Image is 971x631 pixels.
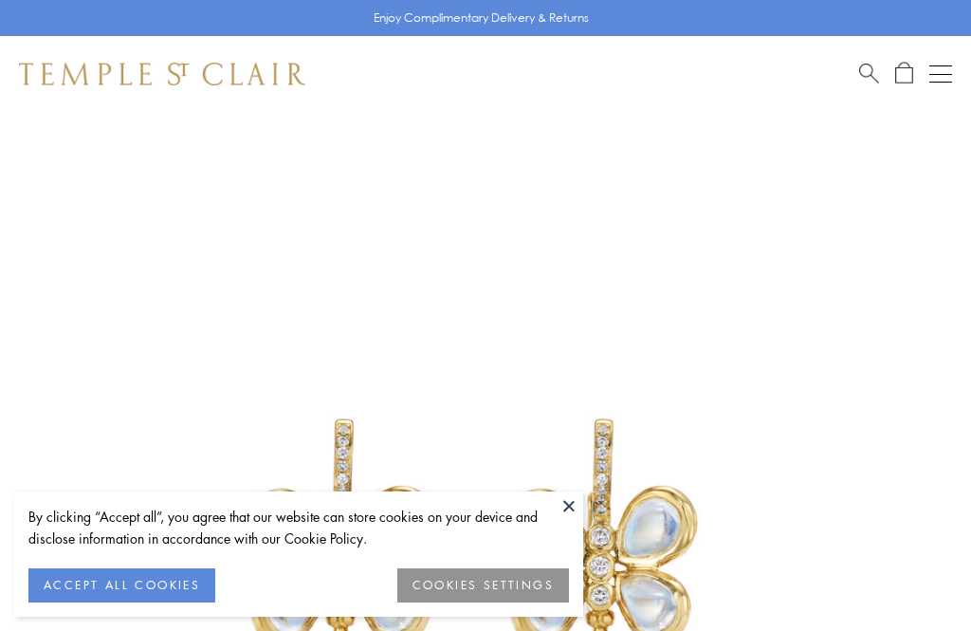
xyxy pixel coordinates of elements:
[397,568,569,603] button: COOKIES SETTINGS
[876,542,952,612] iframe: Gorgias live chat messenger
[28,506,569,549] div: By clicking “Accept all”, you agree that our website can store cookies on your device and disclos...
[929,63,952,85] button: Open navigation
[895,62,913,85] a: Open Shopping Bag
[19,63,305,85] img: Temple St. Clair
[859,62,879,85] a: Search
[374,9,589,28] p: Enjoy Complimentary Delivery & Returns
[28,568,215,603] button: ACCEPT ALL COOKIES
